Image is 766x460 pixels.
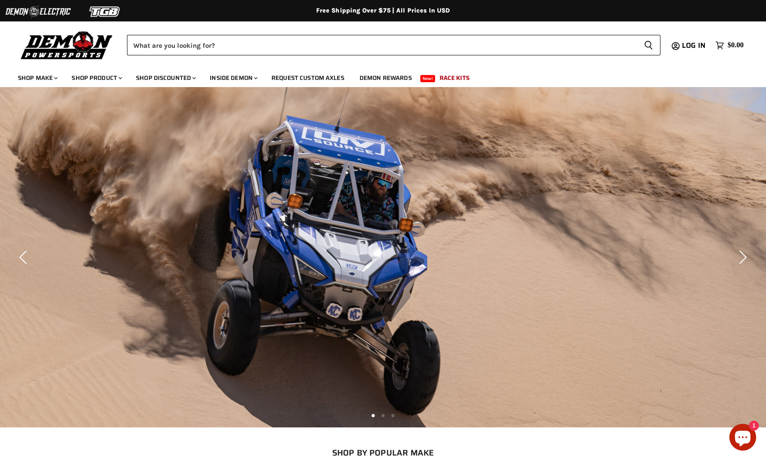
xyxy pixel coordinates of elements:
[678,42,711,50] a: Log in
[127,35,637,55] input: Search
[353,69,419,87] a: Demon Rewards
[4,3,72,20] img: Demon Electric Logo 2
[420,75,436,82] span: New!
[127,35,660,55] form: Product
[16,248,34,266] button: Previous
[129,69,201,87] a: Shop Discounted
[728,41,744,50] span: $0.00
[732,248,750,266] button: Next
[36,448,730,457] h2: SHOP BY POPULAR MAKE
[682,40,706,51] span: Log in
[25,7,741,15] div: Free Shipping Over $75 | All Prices In USD
[72,3,139,20] img: TGB Logo 2
[372,414,375,417] li: Page dot 1
[727,424,759,453] inbox-online-store-chat: Shopify online store chat
[203,69,263,87] a: Inside Demon
[381,414,385,417] li: Page dot 2
[65,69,127,87] a: Shop Product
[711,39,748,52] a: $0.00
[11,65,741,87] ul: Main menu
[265,69,351,87] a: Request Custom Axles
[637,35,660,55] button: Search
[433,69,476,87] a: Race Kits
[18,29,116,61] img: Demon Powersports
[11,69,63,87] a: Shop Make
[391,414,394,417] li: Page dot 3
